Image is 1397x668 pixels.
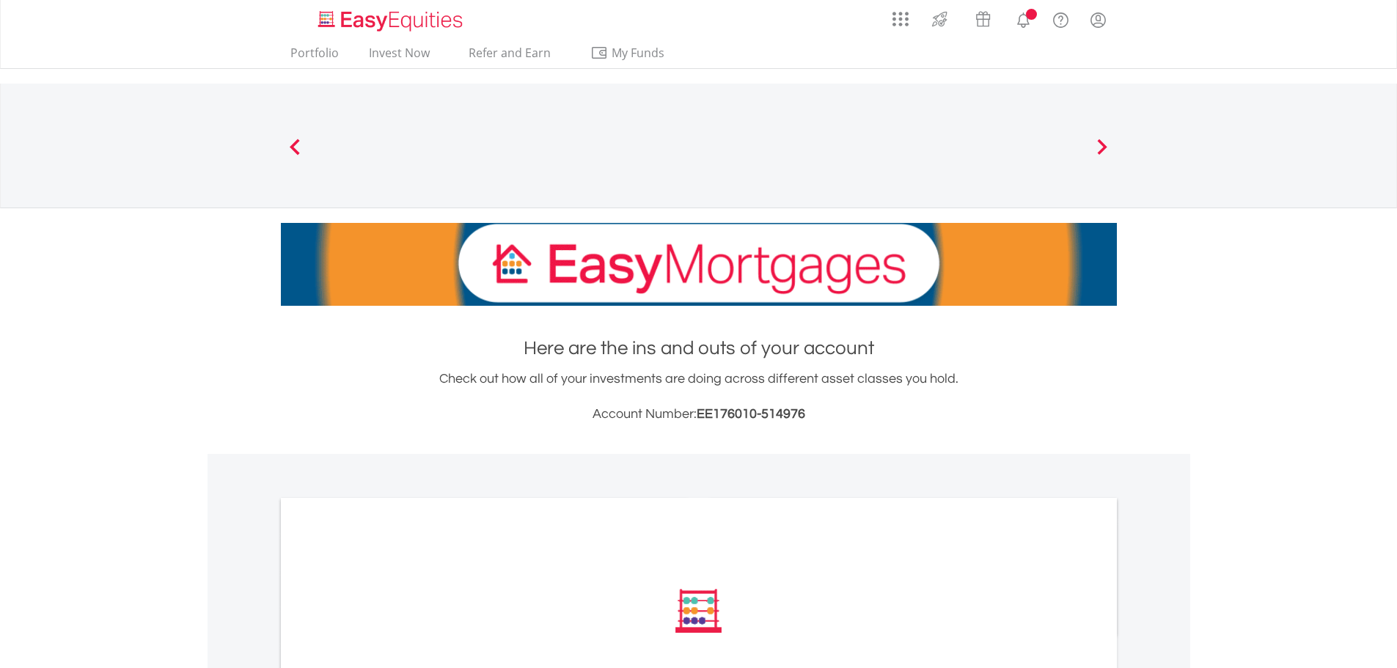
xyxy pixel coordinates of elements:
[363,45,436,68] a: Invest Now
[1042,4,1079,33] a: FAQ's and Support
[315,9,469,33] img: EasyEquities_Logo.png
[281,335,1117,361] h1: Here are the ins and outs of your account
[454,45,566,68] a: Refer and Earn
[312,4,469,33] a: Home page
[883,4,918,27] a: AppsGrid
[281,369,1117,425] div: Check out how all of your investments are doing across different asset classes you hold.
[469,45,551,61] span: Refer and Earn
[697,407,805,421] span: EE176010-514976
[892,11,909,27] img: grid-menu-icon.svg
[281,223,1117,306] img: EasyMortage Promotion Banner
[928,7,952,31] img: thrive-v2.svg
[971,7,995,31] img: vouchers-v2.svg
[285,45,345,68] a: Portfolio
[961,4,1005,31] a: Vouchers
[1005,4,1042,33] a: Notifications
[1079,4,1117,36] a: My Profile
[590,43,686,62] span: My Funds
[281,404,1117,425] h3: Account Number:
